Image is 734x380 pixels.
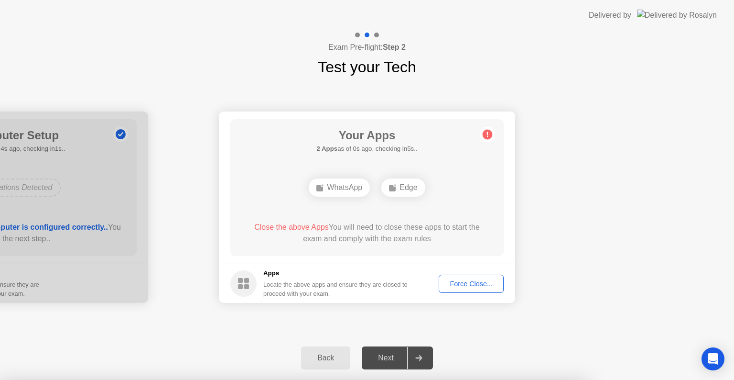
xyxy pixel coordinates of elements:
[254,223,329,231] span: Close the above Apps
[263,268,408,278] h5: Apps
[442,280,500,288] div: Force Close...
[383,43,406,51] b: Step 2
[328,42,406,53] h4: Exam Pre-flight:
[381,179,425,197] div: Edge
[637,10,717,21] img: Delivered by Rosalyn
[263,280,408,298] div: Locate the above apps and ensure they are closed to proceed with your exam.
[316,144,417,154] h5: as of 0s ago, checking in5s..
[318,56,416,78] h1: Test your Tech
[304,354,347,362] div: Back
[316,145,337,152] b: 2 Apps
[244,222,490,245] div: You will need to close these apps to start the exam and comply with the exam rules
[309,179,370,197] div: WhatsApp
[316,127,417,144] h1: Your Apps
[365,354,407,362] div: Next
[702,347,724,370] div: Open Intercom Messenger
[589,10,631,21] div: Delivered by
